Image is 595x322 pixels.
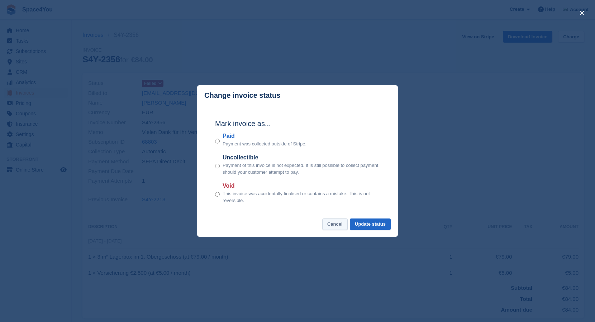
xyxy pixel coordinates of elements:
[223,182,380,190] label: Void
[350,218,391,230] button: Update status
[322,218,348,230] button: Cancel
[223,190,380,204] p: This invoice was accidentally finalised or contains a mistake. This is not reversible.
[215,118,380,129] h2: Mark invoice as...
[204,91,280,100] p: Change invoice status
[576,7,588,19] button: close
[223,162,380,176] p: Payment of this invoice is not expected. It is still possible to collect payment should your cust...
[223,132,306,140] label: Paid
[223,140,306,148] p: Payment was collected outside of Stripe.
[223,153,380,162] label: Uncollectible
